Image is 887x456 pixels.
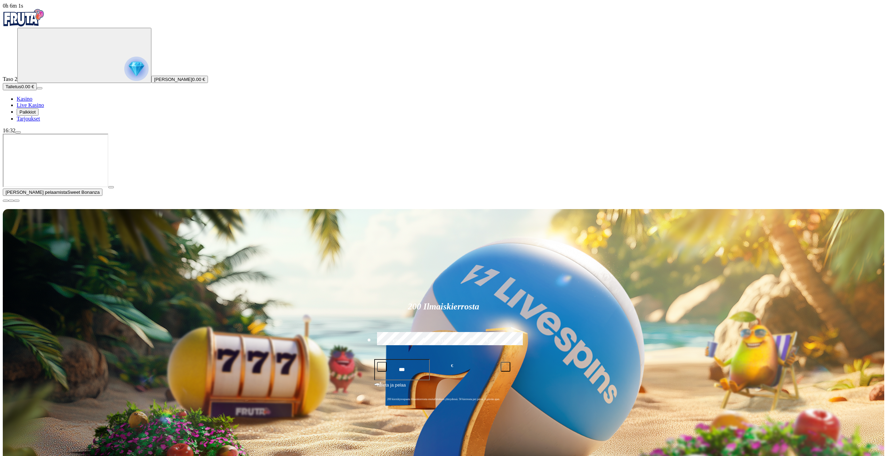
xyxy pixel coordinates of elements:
button: fullscreen icon [14,200,19,202]
span: 0.00 € [192,77,205,82]
button: minus icon [377,362,387,372]
label: €150 [422,331,465,351]
a: Tarjoukset [17,116,40,122]
img: reward progress [124,57,149,81]
nav: Primary [3,9,884,122]
a: Kasino [17,96,32,102]
span: Taso 2 [3,76,17,82]
span: 16:32 [3,127,15,133]
label: €50 [375,331,418,351]
button: menu [15,131,21,133]
span: 0.00 € [21,84,34,89]
span: [PERSON_NAME] pelaamista [6,190,67,195]
iframe: Sweet Bonanza [3,134,108,187]
button: play icon [108,186,114,188]
span: user session time [3,3,23,9]
button: [PERSON_NAME] pelaamistaSweet Bonanza [3,189,102,196]
nav: Main menu [3,96,884,122]
button: Palkkiot [17,108,39,116]
button: close icon [3,200,8,202]
img: Fruta [3,9,44,26]
a: Live Kasino [17,102,44,108]
button: menu [37,87,42,89]
button: [PERSON_NAME]0.00 € [151,76,208,83]
span: Talleta ja pelaa [376,382,406,394]
label: €250 [470,331,512,351]
span: [PERSON_NAME] [154,77,192,82]
span: Sweet Bonanza [67,190,100,195]
button: Talleta ja pelaa [374,381,513,395]
span: Palkkiot [19,109,36,115]
button: chevron-down icon [8,200,14,202]
button: reward progress [17,28,151,83]
button: plus icon [501,362,510,372]
a: Fruta [3,22,44,27]
button: Talletusplus icon0.00 € [3,83,37,90]
span: € [380,381,382,385]
span: € [451,363,453,369]
span: Talletus [6,84,21,89]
